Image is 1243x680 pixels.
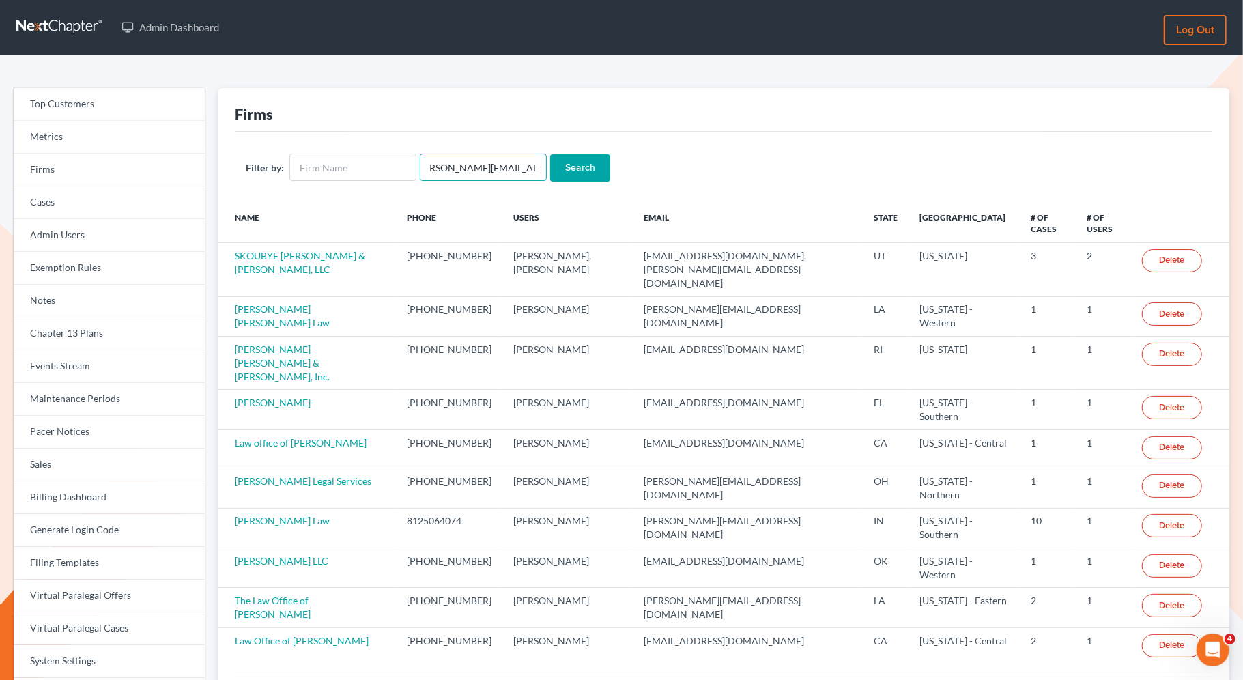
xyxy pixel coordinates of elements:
[235,437,367,449] a: Law office of [PERSON_NAME]
[1076,468,1131,508] td: 1
[1142,554,1202,578] a: Delete
[218,203,396,243] th: Name
[909,337,1020,390] td: [US_STATE]
[396,390,502,429] td: [PHONE_NUMBER]
[396,508,502,548] td: 8125064074
[14,285,205,317] a: Notes
[235,104,273,124] div: Firms
[1020,390,1076,429] td: 1
[115,15,226,40] a: Admin Dashboard
[14,186,205,219] a: Cases
[550,154,610,182] input: Search
[863,390,909,429] td: FL
[14,219,205,252] a: Admin Users
[396,203,502,243] th: Phone
[235,595,311,620] a: The Law Office of [PERSON_NAME]
[246,160,284,175] label: Filter by:
[420,154,547,181] input: Users
[633,296,863,336] td: [PERSON_NAME][EMAIL_ADDRESS][DOMAIN_NAME]
[633,243,863,296] td: [EMAIL_ADDRESS][DOMAIN_NAME], [PERSON_NAME][EMAIL_ADDRESS][DOMAIN_NAME]
[1142,302,1202,326] a: Delete
[502,243,633,296] td: [PERSON_NAME], [PERSON_NAME]
[235,250,365,275] a: SKOUBYE [PERSON_NAME] & [PERSON_NAME], LLC
[235,515,330,526] a: [PERSON_NAME] Law
[396,627,502,666] td: [PHONE_NUMBER]
[235,303,330,328] a: [PERSON_NAME] [PERSON_NAME] Law
[1076,548,1131,588] td: 1
[502,296,633,336] td: [PERSON_NAME]
[633,390,863,429] td: [EMAIL_ADDRESS][DOMAIN_NAME]
[1076,243,1131,296] td: 2
[909,203,1020,243] th: [GEOGRAPHIC_DATA]
[909,548,1020,588] td: [US_STATE] - Western
[289,154,416,181] input: Firm Name
[14,645,205,678] a: System Settings
[633,548,863,588] td: [EMAIL_ADDRESS][DOMAIN_NAME]
[863,468,909,508] td: OH
[14,252,205,285] a: Exemption Rules
[1197,634,1229,666] iframe: Intercom live chat
[502,390,633,429] td: [PERSON_NAME]
[1020,508,1076,548] td: 10
[1142,594,1202,617] a: Delete
[14,121,205,154] a: Metrics
[1076,390,1131,429] td: 1
[396,243,502,296] td: [PHONE_NUMBER]
[633,203,863,243] th: Email
[909,296,1020,336] td: [US_STATE] - Western
[502,337,633,390] td: [PERSON_NAME]
[502,627,633,666] td: [PERSON_NAME]
[14,88,205,121] a: Top Customers
[235,475,371,487] a: [PERSON_NAME] Legal Services
[863,203,909,243] th: State
[633,588,863,627] td: [PERSON_NAME][EMAIL_ADDRESS][DOMAIN_NAME]
[633,429,863,468] td: [EMAIL_ADDRESS][DOMAIN_NAME]
[14,612,205,645] a: Virtual Paralegal Cases
[1076,429,1131,468] td: 1
[502,548,633,588] td: [PERSON_NAME]
[502,468,633,508] td: [PERSON_NAME]
[1020,203,1076,243] th: # of Cases
[909,588,1020,627] td: [US_STATE] - Eastern
[396,588,502,627] td: [PHONE_NUMBER]
[1076,296,1131,336] td: 1
[502,508,633,548] td: [PERSON_NAME]
[396,429,502,468] td: [PHONE_NUMBER]
[909,243,1020,296] td: [US_STATE]
[633,627,863,666] td: [EMAIL_ADDRESS][DOMAIN_NAME]
[1020,429,1076,468] td: 1
[909,508,1020,548] td: [US_STATE] - Southern
[235,397,311,408] a: [PERSON_NAME]
[1076,508,1131,548] td: 1
[502,588,633,627] td: [PERSON_NAME]
[14,449,205,481] a: Sales
[235,635,369,647] a: Law Office of [PERSON_NAME]
[14,481,205,514] a: Billing Dashboard
[1142,343,1202,366] a: Delete
[14,514,205,547] a: Generate Login Code
[14,416,205,449] a: Pacer Notices
[1076,588,1131,627] td: 1
[1020,296,1076,336] td: 1
[863,548,909,588] td: OK
[1020,468,1076,508] td: 1
[863,627,909,666] td: CA
[1142,514,1202,537] a: Delete
[14,317,205,350] a: Chapter 13 Plans
[863,429,909,468] td: CA
[502,203,633,243] th: Users
[1076,337,1131,390] td: 1
[1020,548,1076,588] td: 1
[396,468,502,508] td: [PHONE_NUMBER]
[1142,634,1202,657] a: Delete
[909,468,1020,508] td: [US_STATE] - Northern
[863,337,909,390] td: RI
[1020,337,1076,390] td: 1
[1020,627,1076,666] td: 2
[396,296,502,336] td: [PHONE_NUMBER]
[235,555,328,567] a: [PERSON_NAME] LLC
[909,390,1020,429] td: [US_STATE] - Southern
[863,508,909,548] td: IN
[1142,436,1202,459] a: Delete
[14,383,205,416] a: Maintenance Periods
